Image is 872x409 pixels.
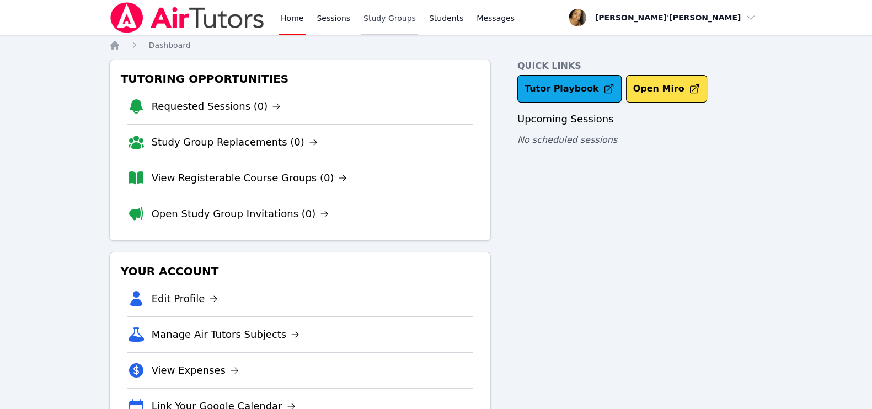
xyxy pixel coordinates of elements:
span: Dashboard [149,41,191,50]
a: Manage Air Tutors Subjects [152,327,300,342]
h3: Your Account [119,261,482,281]
span: No scheduled sessions [517,134,617,145]
a: Edit Profile [152,291,218,306]
a: Open Study Group Invitations (0) [152,206,329,222]
a: Tutor Playbook [517,75,622,103]
a: View Expenses [152,363,239,378]
a: Study Group Replacements (0) [152,134,318,150]
a: Dashboard [149,40,191,51]
a: View Registerable Course Groups (0) [152,170,347,186]
h3: Upcoming Sessions [517,111,763,127]
h4: Quick Links [517,60,763,73]
span: Messages [477,13,515,24]
h3: Tutoring Opportunities [119,69,482,89]
a: Requested Sessions (0) [152,99,281,114]
img: Air Tutors [109,2,265,33]
nav: Breadcrumb [109,40,763,51]
button: Open Miro [626,75,707,103]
